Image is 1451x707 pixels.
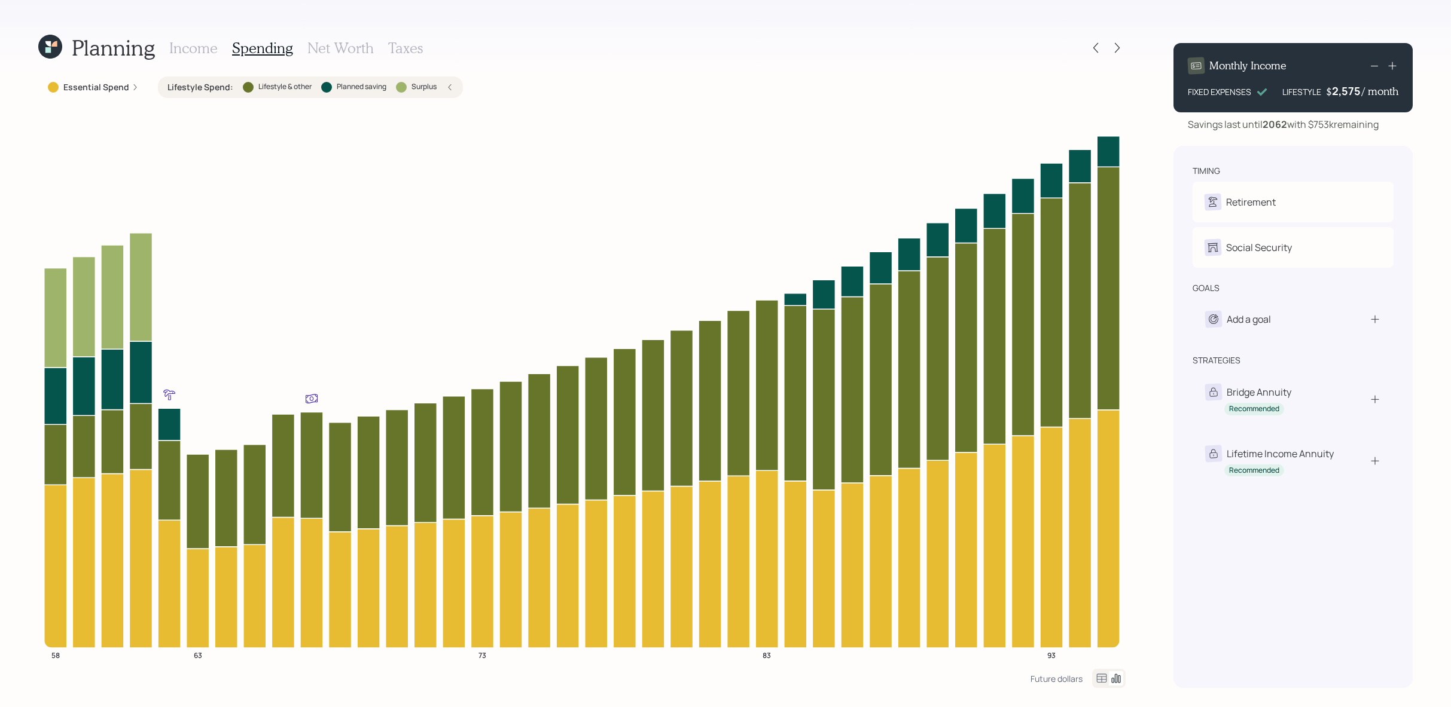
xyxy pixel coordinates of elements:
[1226,195,1276,209] div: Retirement
[1263,118,1287,131] b: 2062
[1188,85,1251,98] div: FIXED EXPENSES
[411,82,437,92] label: Surplus
[63,81,129,93] label: Essential Spend
[258,82,312,92] label: Lifestyle & other
[167,81,233,93] label: Lifestyle Spend :
[337,82,386,92] label: Planned saving
[388,39,423,57] h3: Taxes
[1326,85,1332,98] h4: $
[1047,650,1056,660] tspan: 93
[1229,404,1279,414] div: Recommended
[1227,312,1271,326] div: Add a goal
[194,650,202,660] tspan: 63
[1227,446,1334,461] div: Lifetime Income Annuity
[1193,165,1220,177] div: timing
[763,650,771,660] tspan: 83
[1282,85,1321,98] div: LIFESTYLE
[478,650,486,660] tspan: 73
[169,39,218,57] h3: Income
[1332,84,1362,98] div: 2,575
[1188,117,1379,131] div: Savings last until with $753k remaining
[307,39,374,57] h3: Net Worth
[1193,282,1220,294] div: goals
[72,35,155,60] h1: Planning
[232,39,293,57] h3: Spending
[1362,85,1398,98] h4: / month
[1226,240,1292,255] div: Social Security
[1229,466,1279,476] div: Recommended
[1031,673,1083,684] div: Future dollars
[51,650,60,660] tspan: 58
[1227,385,1291,399] div: Bridge Annuity
[1209,59,1287,72] h4: Monthly Income
[1193,354,1240,366] div: strategies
